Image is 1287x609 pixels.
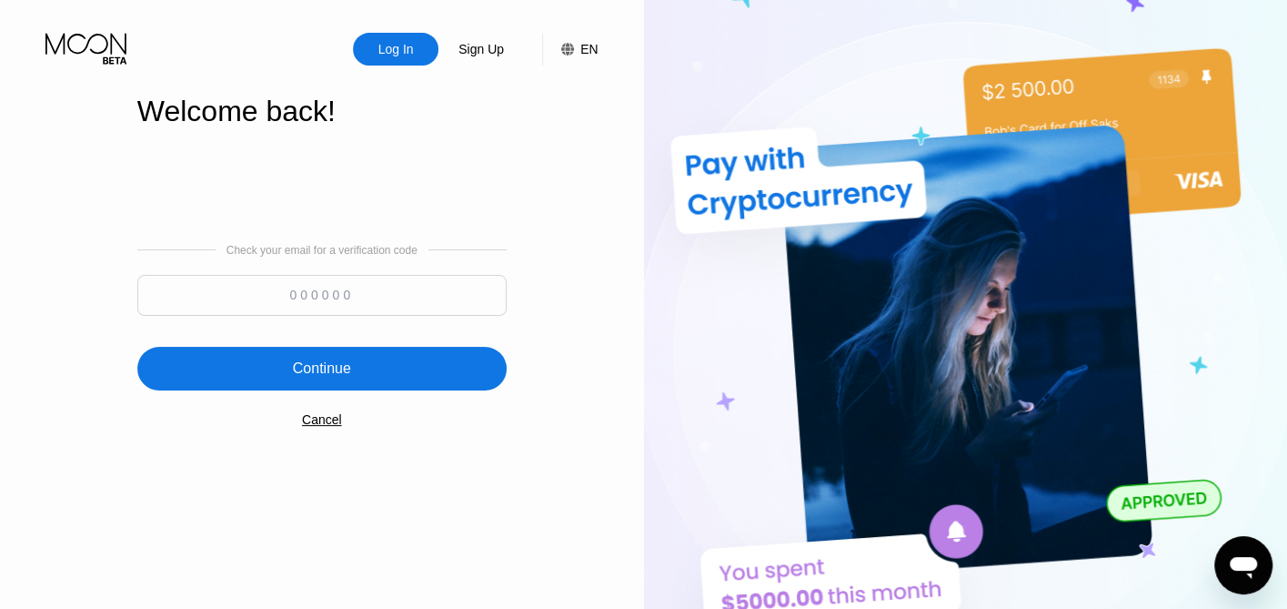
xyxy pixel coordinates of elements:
[377,40,416,58] div: Log In
[302,412,342,427] div: Cancel
[438,33,524,66] div: Sign Up
[137,275,507,316] input: 000000
[457,40,506,58] div: Sign Up
[353,33,438,66] div: Log In
[137,347,507,391] div: Continue
[293,360,351,378] div: Continue
[137,95,507,128] div: Welcome back!
[1214,536,1272,594] iframe: Button to launch messaging window
[542,33,598,66] div: EN
[226,244,417,257] div: Check your email for a verification code
[580,42,598,56] div: EN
